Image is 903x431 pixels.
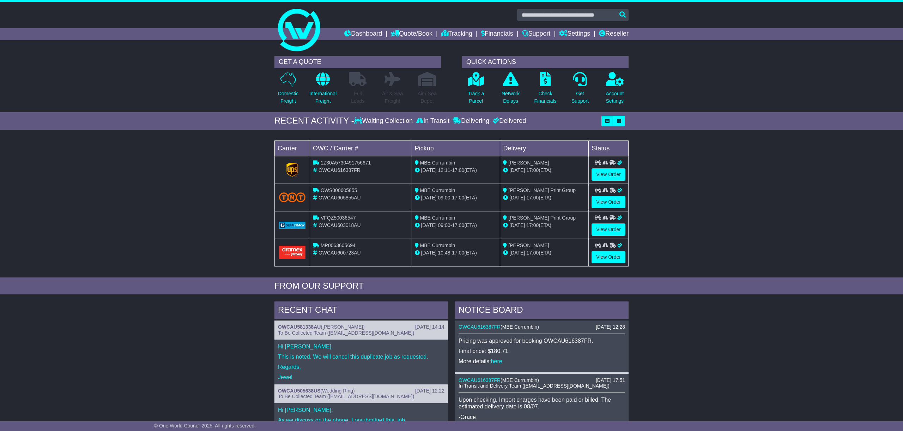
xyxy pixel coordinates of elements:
a: GetSupport [571,72,589,109]
a: DomesticFreight [278,72,299,109]
span: 17:00 [452,195,464,200]
span: MBE Currumbin [420,215,455,221]
td: Status [589,140,629,156]
a: Settings [559,28,590,40]
td: OWC / Carrier # [310,140,412,156]
a: View Order [592,223,625,236]
span: MP0063605694 [321,243,356,248]
div: - (ETA) [415,249,497,257]
a: InternationalFreight [309,72,337,109]
p: International Freight [309,90,337,105]
span: MBE Currumbin [502,324,538,330]
img: GetCarrierServiceLogo [279,222,305,229]
div: (ETA) [503,222,586,229]
p: Upon checking, Import charges have been paid or billed. The estimated delivery date is 08/07. [459,396,625,410]
span: 17:00 [452,222,464,228]
p: Track a Parcel [468,90,484,105]
span: © One World Courier 2025. All rights reserved. [154,423,256,429]
span: 09:00 [438,222,450,228]
span: [PERSON_NAME] Print Group [508,215,576,221]
div: (ETA) [503,167,586,174]
span: OWCAU600723AU [319,250,361,256]
div: QUICK ACTIONS [462,56,629,68]
div: Waiting Collection [354,117,414,125]
div: - (ETA) [415,167,497,174]
div: [DATE] 12:22 [415,388,444,394]
a: NetworkDelays [501,72,520,109]
p: Domestic Freight [278,90,298,105]
td: Pickup [412,140,500,156]
a: OWCAU505638US [278,388,321,394]
a: Support [522,28,550,40]
div: NOTICE BOARD [455,301,629,321]
a: View Order [592,196,625,208]
p: Final price: $180.71. [459,348,625,354]
span: 17:00 [526,222,539,228]
div: ( ) [459,324,625,330]
span: [PERSON_NAME] [322,324,363,330]
p: Hi [PERSON_NAME], [278,407,444,413]
p: More details: . [459,358,625,365]
p: Regards, [278,364,444,370]
div: RECENT ACTIVITY - [274,116,354,126]
span: 17:00 [452,250,464,256]
div: - (ETA) [415,194,497,202]
div: - (ETA) [415,222,497,229]
span: [PERSON_NAME] [508,160,549,166]
a: CheckFinancials [534,72,557,109]
div: In Transit [414,117,451,125]
span: [DATE] [509,222,525,228]
p: Full Loads [349,90,366,105]
p: Network Delays [502,90,520,105]
a: Tracking [441,28,472,40]
a: AccountSettings [606,72,624,109]
span: VFQZ50036547 [321,215,356,221]
span: [DATE] [509,250,525,256]
span: MBE Currumbin [420,160,455,166]
a: here [491,358,502,364]
span: To Be Collected Team ([EMAIL_ADDRESS][DOMAIN_NAME]) [278,394,414,399]
p: Hi [PERSON_NAME], [278,343,444,350]
td: Carrier [275,140,310,156]
td: Delivery [500,140,589,156]
p: Check Financials [534,90,557,105]
span: OWCAU603018AU [319,222,361,228]
div: ( ) [459,377,625,383]
span: 09:00 [438,195,450,200]
a: Reseller [599,28,629,40]
div: Delivered [491,117,526,125]
p: Jewel [278,374,444,381]
p: Get Support [571,90,589,105]
span: 12:11 [438,167,450,173]
span: MBE Currumbin [420,243,455,248]
img: Aramex.png [279,246,305,259]
div: (ETA) [503,194,586,202]
span: [DATE] [421,195,437,200]
span: 1Z30A5730491756671 [321,160,371,166]
div: Delivering [451,117,491,125]
p: This is noted. We will cancel this duplicate job as requested. [278,353,444,360]
div: ( ) [278,324,444,330]
a: View Order [592,168,625,181]
span: To Be Collected Team ([EMAIL_ADDRESS][DOMAIN_NAME]) [278,330,414,336]
span: [DATE] [421,222,437,228]
div: (ETA) [503,249,586,257]
img: TNT_Domestic.png [279,192,305,202]
div: GET A QUOTE [274,56,441,68]
p: Air / Sea Depot [418,90,437,105]
div: ( ) [278,388,444,394]
a: Quote/Book [391,28,432,40]
a: Financials [481,28,513,40]
span: 17:00 [526,167,539,173]
a: OWCAU616387FR [459,377,501,383]
span: OWCAU616387FR [319,167,360,173]
a: View Order [592,251,625,263]
span: MBE Currumbin [502,377,538,383]
a: OWCAU581338AU [278,324,321,330]
span: [DATE] [421,250,437,256]
span: OWS000605855 [321,187,357,193]
span: OWCAU605855AU [319,195,361,200]
a: OWCAU616387FR [459,324,501,330]
div: [DATE] 12:28 [596,324,625,330]
a: Dashboard [344,28,382,40]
